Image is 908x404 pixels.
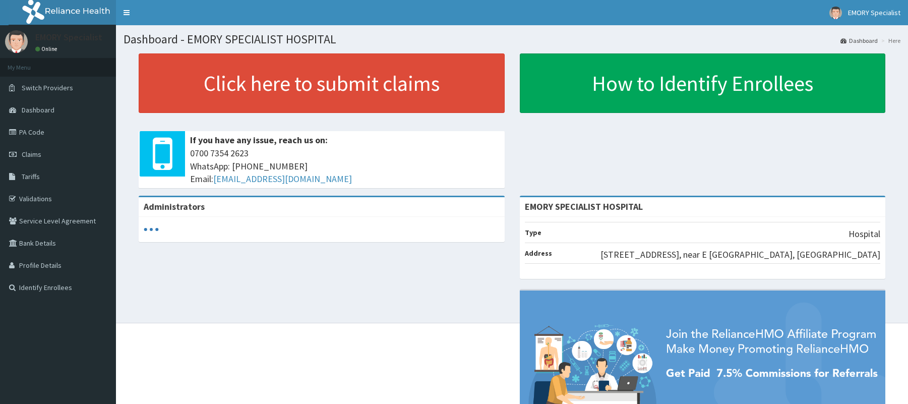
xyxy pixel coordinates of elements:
[840,36,878,45] a: Dashboard
[139,53,505,113] a: Click here to submit claims
[144,201,205,212] b: Administrators
[525,228,541,237] b: Type
[848,8,900,17] span: EMORY Specialist
[144,222,159,237] svg: audio-loading
[520,53,886,113] a: How to Identify Enrollees
[190,147,500,186] span: 0700 7354 2623 WhatsApp: [PHONE_NUMBER] Email:
[35,33,102,42] p: EMORY Specialist
[5,30,28,53] img: User Image
[22,105,54,114] span: Dashboard
[600,248,880,261] p: [STREET_ADDRESS], near E [GEOGRAPHIC_DATA], [GEOGRAPHIC_DATA]
[22,83,73,92] span: Switch Providers
[525,249,552,258] b: Address
[35,45,59,52] a: Online
[22,150,41,159] span: Claims
[213,173,352,185] a: [EMAIL_ADDRESS][DOMAIN_NAME]
[124,33,900,46] h1: Dashboard - EMORY SPECIALIST HOSPITAL
[22,172,40,181] span: Tariffs
[829,7,842,19] img: User Image
[525,201,643,212] strong: EMORY SPECIALIST HOSPITAL
[879,36,900,45] li: Here
[849,227,880,241] p: Hospital
[190,134,328,146] b: If you have any issue, reach us on:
